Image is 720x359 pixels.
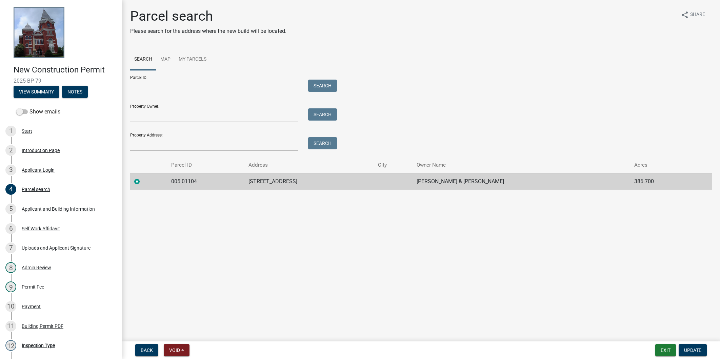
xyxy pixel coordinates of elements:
button: Search [308,108,337,121]
button: Notes [62,86,88,98]
td: [STREET_ADDRESS] [244,173,374,190]
button: View Summary [14,86,59,98]
button: Search [308,137,337,149]
button: Search [308,80,337,92]
div: 1 [5,126,16,136]
div: 7 [5,242,16,253]
div: 2 [5,145,16,156]
div: Building Permit PDF [22,324,63,329]
td: 386.700 [630,173,694,190]
span: Update [684,347,701,353]
div: Uploads and Applicant Signature [22,246,91,250]
h4: New Construction Permit [14,65,117,75]
a: My Parcels [175,49,211,70]
div: Applicant and Building Information [22,207,95,211]
div: 11 [5,321,16,332]
td: [PERSON_NAME] & [PERSON_NAME] [413,173,630,190]
div: Parcel search [22,187,50,192]
span: Share [690,11,705,19]
div: 9 [5,281,16,292]
th: Parcel ID [167,157,244,173]
label: Show emails [16,108,60,116]
button: Exit [655,344,676,356]
wm-modal-confirm: Notes [62,89,88,95]
h1: Parcel search [130,8,286,24]
button: Update [679,344,707,356]
div: Start [22,129,32,133]
div: 12 [5,340,16,351]
div: Inspection Type [22,343,55,348]
th: Owner Name [413,157,630,173]
th: Address [244,157,374,173]
p: Please search for the address where the new build will be located. [130,27,286,35]
img: Talbot County, Georgia [14,7,64,58]
div: Permit Fee [22,284,44,289]
button: Back [135,344,158,356]
wm-modal-confirm: Summary [14,89,59,95]
button: Void [164,344,189,356]
div: Introduction Page [22,148,60,153]
div: 4 [5,184,16,195]
div: 10 [5,301,16,312]
div: 5 [5,204,16,214]
span: 2025-BP-79 [14,78,108,84]
div: 6 [5,223,16,234]
div: 8 [5,262,16,273]
div: Admin Review [22,265,51,270]
div: Self Work Affidavit [22,226,60,231]
th: City [374,157,413,173]
div: Applicant Login [22,168,55,172]
td: 005 01104 [167,173,244,190]
a: Map [156,49,175,70]
div: 3 [5,165,16,175]
span: Back [141,347,153,353]
button: shareShare [675,8,711,21]
a: Search [130,49,156,70]
span: Void [169,347,180,353]
th: Acres [630,157,694,173]
i: share [681,11,689,19]
div: Payment [22,304,41,309]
